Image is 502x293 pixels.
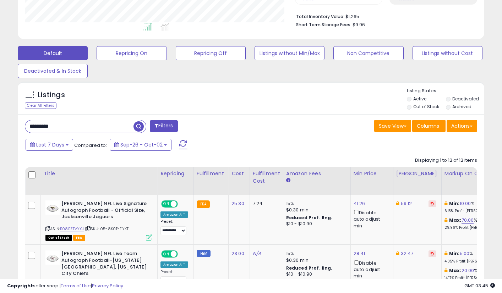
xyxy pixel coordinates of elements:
li: $1,265 [296,12,472,20]
a: 23.00 [231,250,244,257]
small: Amazon Fees. [286,177,290,184]
button: Last 7 Days [26,139,73,151]
button: Repricing On [97,46,167,60]
img: 41u9bd01AGL._SL40_.jpg [45,250,60,265]
div: $10 - $10.90 [286,271,345,277]
b: [PERSON_NAME] NFL Live Signature Autograph Football - Official Size, Jacksonville Jaguars [61,200,148,222]
a: 20.00 [462,267,474,274]
div: Fulfillment [197,170,225,177]
b: Reduced Prof. Rng. [286,265,333,271]
b: [PERSON_NAME] NFL Live Team Autograph Football-[US_STATE][GEOGRAPHIC_DATA], [US_STATE] City Chiefs [61,250,148,278]
a: 25.30 [231,200,244,207]
span: Last 7 Days [36,141,64,148]
b: Min: [449,250,460,257]
b: Total Inventory Value: [296,13,344,20]
div: $0.30 min [286,207,345,213]
span: ON [162,201,171,207]
div: Clear All Filters [25,102,56,109]
button: Listings without Cost [413,46,482,60]
span: $9.96 [353,21,365,28]
div: seller snap | | [7,283,123,289]
div: Amazon AI * [160,261,188,268]
img: 41NuPFv+e9L._SL40_.jpg [45,200,60,215]
button: Sep-26 - Oct-02 [110,139,171,151]
b: Min: [449,200,460,207]
span: | SKU: 05-8K0T-EYKT [85,226,129,232]
a: 5.00 [460,250,470,257]
a: 28.41 [354,250,365,257]
a: 10.00 [460,200,471,207]
a: 32.47 [401,250,414,257]
div: Disable auto adjust min [354,209,388,229]
a: 59.12 [401,200,412,207]
a: B08BZTVYXJ [60,226,84,232]
button: Non Competitive [333,46,403,60]
div: $0.30 min [286,257,345,264]
div: Preset: [160,270,188,286]
b: Max: [449,267,462,274]
button: Filters [150,120,178,132]
div: 15% [286,250,345,257]
button: Actions [447,120,477,132]
b: Max: [449,217,462,223]
p: Listing States: [407,88,484,94]
span: Compared to: [74,142,107,149]
label: Out of Stock [413,104,439,110]
button: Columns [412,120,446,132]
div: Amazon AI * [160,211,188,218]
a: 70.00 [462,217,474,224]
h5: Listings [38,90,65,100]
button: Default [18,46,88,60]
div: 7.24 [253,200,278,207]
span: 2025-10-10 03:45 GMT [464,282,495,289]
small: FBM [197,250,211,257]
div: Disable auto adjust min [354,259,388,280]
span: All listings that are currently out of stock and unavailable for purchase on Amazon [45,235,72,241]
a: Terms of Use [61,282,91,289]
div: Title [44,170,154,177]
div: Preset: [160,219,188,235]
small: FBA [197,200,210,208]
label: Active [413,96,426,102]
span: Columns [417,122,439,129]
div: [PERSON_NAME] [396,170,438,177]
span: ON [162,251,171,257]
label: Archived [452,104,471,110]
label: Deactivated [452,96,479,102]
b: Short Term Storage Fees: [296,22,351,28]
div: Repricing [160,170,191,177]
a: 41.26 [354,200,365,207]
div: Min Price [354,170,390,177]
span: FBA [73,235,85,241]
button: Listings without Min/Max [255,46,324,60]
button: Repricing Off [176,46,246,60]
b: Reduced Prof. Rng. [286,215,333,221]
button: Deactivated & In Stock [18,64,88,78]
div: 15% [286,200,345,207]
span: Sep-26 - Oct-02 [120,141,163,148]
span: OFF [177,251,188,257]
div: Amazon Fees [286,170,348,177]
strong: Copyright [7,282,33,289]
div: Displaying 1 to 12 of 12 items [415,157,477,164]
button: Save View [374,120,411,132]
span: OFF [177,201,188,207]
div: Cost [231,170,247,177]
div: ASIN: [45,200,152,240]
a: Privacy Policy [92,282,123,289]
div: $10 - $10.90 [286,221,345,227]
a: N/A [253,250,261,257]
div: Fulfillment Cost [253,170,280,185]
